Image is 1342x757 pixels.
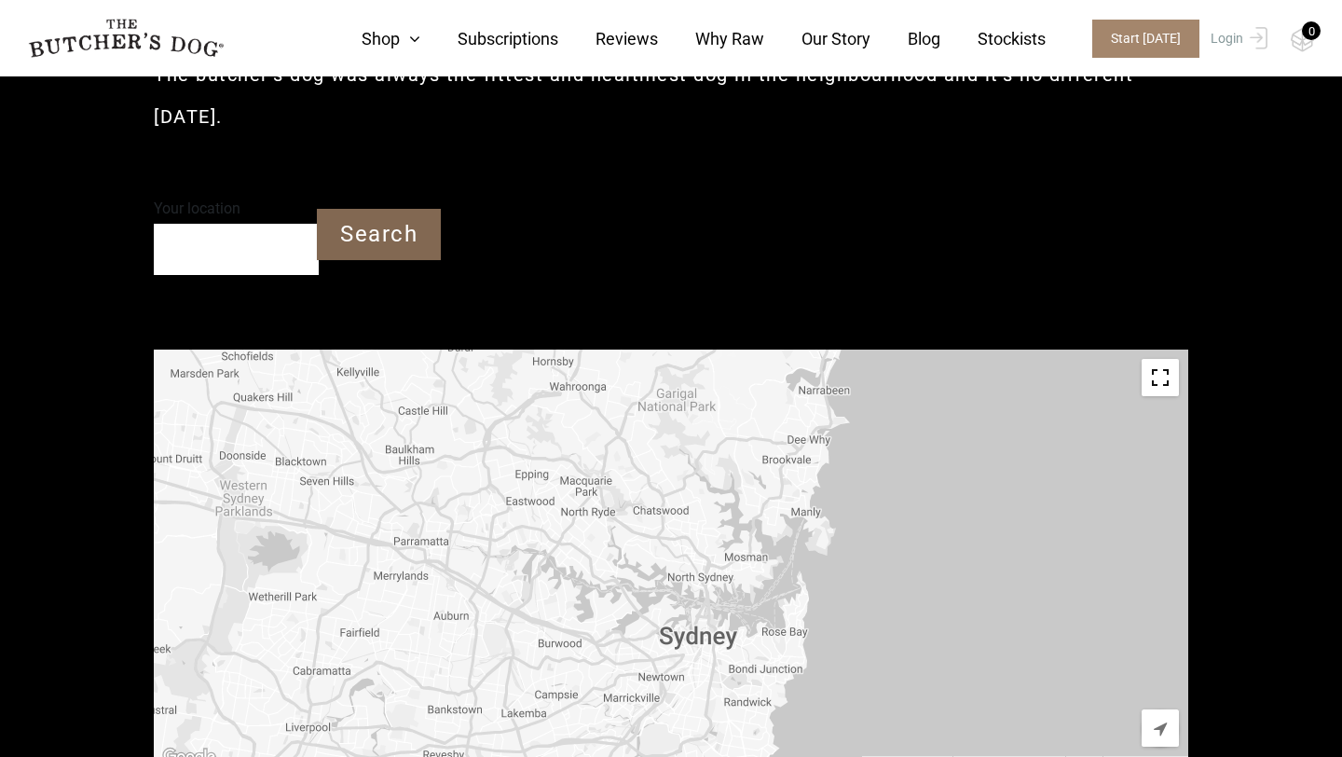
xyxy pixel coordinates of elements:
[154,54,1188,138] h2: The butcher’s dog was always the fittest and healthiest dog in the neighbourhood and it’s no diff...
[1142,359,1179,396] button: Toggle fullscreen view
[558,26,658,51] a: Reviews
[940,26,1046,51] a: Stockists
[317,209,441,260] input: Search
[1206,20,1267,58] a: Login
[1074,20,1206,58] a: Start [DATE]
[764,26,870,51] a: Our Story
[1302,21,1321,40] div: 0
[1291,28,1314,52] img: TBD_Cart-Empty.png
[1092,20,1199,58] span: Start [DATE]
[324,26,420,51] a: Shop
[420,26,558,51] a: Subscriptions
[658,26,764,51] a: Why Raw
[1154,721,1167,737] span: 
[870,26,940,51] a: Blog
